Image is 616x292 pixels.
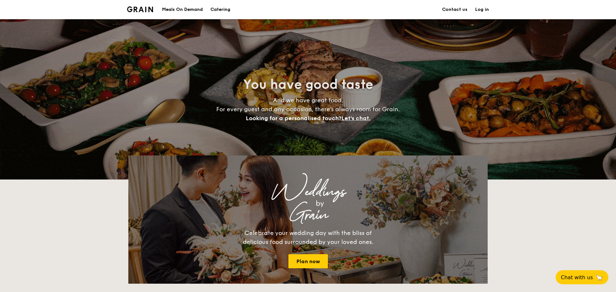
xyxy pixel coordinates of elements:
div: by [209,198,431,209]
button: Chat with us🦙 [556,270,608,284]
span: Chat with us [561,274,593,280]
div: Celebrate your wedding day with the bliss of delicious food surrounded by your loved ones. [236,229,380,246]
span: 🦙 [595,274,603,281]
div: Grain [185,209,431,221]
a: Plan now [288,254,328,268]
a: Logotype [127,6,153,12]
span: Let's chat. [341,115,371,122]
div: Weddings [185,186,431,198]
img: Grain [127,6,153,12]
div: Loading menus magically... [128,149,488,155]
